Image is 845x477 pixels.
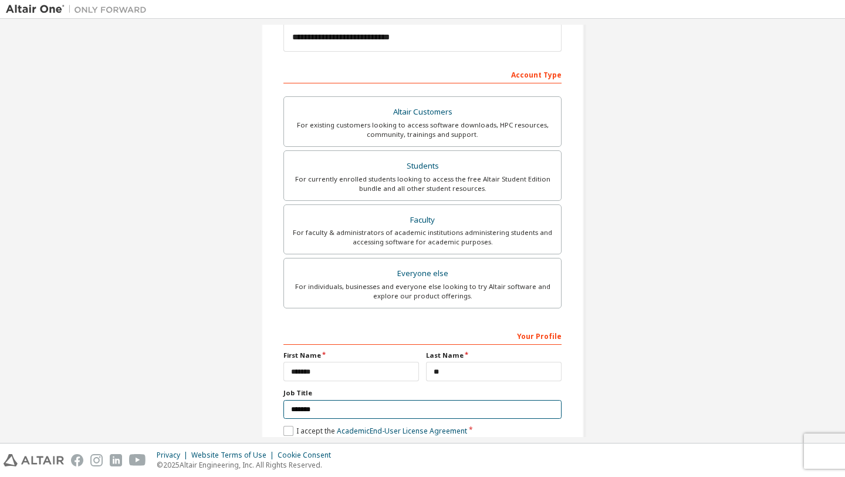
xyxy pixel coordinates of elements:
[283,426,467,436] label: I accept the
[283,65,562,83] div: Account Type
[283,326,562,345] div: Your Profile
[291,228,554,247] div: For faculty & administrators of academic institutions administering students and accessing softwa...
[90,454,103,466] img: instagram.svg
[191,451,278,460] div: Website Terms of Use
[71,454,83,466] img: facebook.svg
[4,454,64,466] img: altair_logo.svg
[291,158,554,174] div: Students
[426,351,562,360] label: Last Name
[129,454,146,466] img: youtube.svg
[278,451,338,460] div: Cookie Consent
[6,4,153,15] img: Altair One
[291,120,554,139] div: For existing customers looking to access software downloads, HPC resources, community, trainings ...
[283,388,562,398] label: Job Title
[110,454,122,466] img: linkedin.svg
[291,104,554,120] div: Altair Customers
[291,282,554,301] div: For individuals, businesses and everyone else looking to try Altair software and explore our prod...
[283,351,419,360] label: First Name
[291,174,554,193] div: For currently enrolled students looking to access the free Altair Student Edition bundle and all ...
[157,460,338,470] p: © 2025 Altair Engineering, Inc. All Rights Reserved.
[291,266,554,282] div: Everyone else
[157,451,191,460] div: Privacy
[337,426,467,436] a: Academic End-User License Agreement
[291,212,554,229] div: Faculty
